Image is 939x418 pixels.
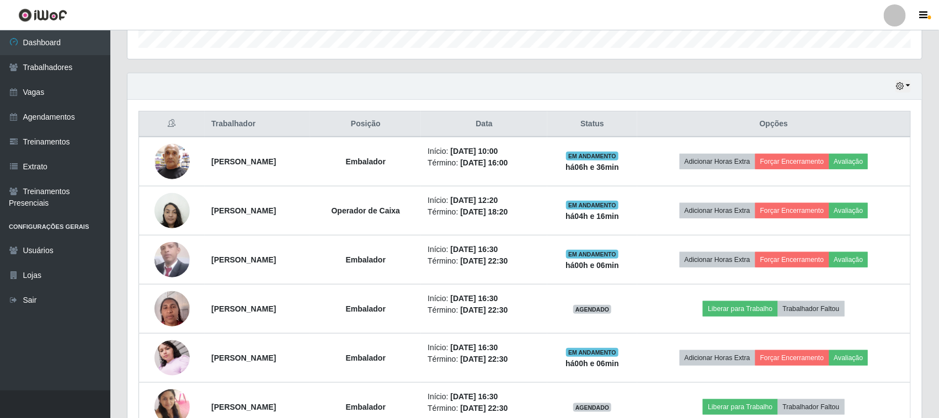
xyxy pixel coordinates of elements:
[565,359,619,368] strong: há 00 h e 06 min
[211,403,276,411] strong: [PERSON_NAME]
[428,403,541,414] li: Término:
[566,152,618,160] span: EM ANDAMENTO
[428,157,541,169] li: Término:
[428,195,541,206] li: Início:
[460,256,508,265] time: [DATE] 22:30
[154,187,190,234] img: 1696952889057.jpeg
[755,203,829,218] button: Forçar Encerramento
[211,255,276,264] strong: [PERSON_NAME]
[451,392,498,401] time: [DATE] 16:30
[154,130,190,193] img: 1736890785171.jpeg
[680,154,755,169] button: Adicionar Horas Extra
[573,403,612,412] span: AGENDADO
[565,163,619,172] strong: há 06 h e 36 min
[778,301,845,317] button: Trabalhador Faltou
[778,399,845,415] button: Trabalhador Faltou
[829,350,868,366] button: Avaliação
[566,201,618,210] span: EM ANDAMENTO
[451,343,498,352] time: [DATE] 16:30
[829,203,868,218] button: Avaliação
[680,350,755,366] button: Adicionar Horas Extra
[211,157,276,166] strong: [PERSON_NAME]
[346,255,386,264] strong: Embalador
[547,111,637,137] th: Status
[680,252,755,267] button: Adicionar Horas Extra
[566,250,618,259] span: EM ANDAMENTO
[211,206,276,215] strong: [PERSON_NAME]
[460,306,508,314] time: [DATE] 22:30
[421,111,547,137] th: Data
[451,196,498,205] time: [DATE] 12:20
[428,146,541,157] li: Início:
[565,212,619,221] strong: há 04 h e 16 min
[211,353,276,362] strong: [PERSON_NAME]
[829,154,868,169] button: Avaliação
[428,293,541,304] li: Início:
[703,301,777,317] button: Liberar para Trabalho
[755,350,829,366] button: Forçar Encerramento
[637,111,910,137] th: Opções
[829,252,868,267] button: Avaliação
[428,255,541,267] li: Término:
[428,391,541,403] li: Início:
[346,353,386,362] strong: Embalador
[755,252,829,267] button: Forçar Encerramento
[451,147,498,156] time: [DATE] 10:00
[566,348,618,357] span: EM ANDAMENTO
[428,342,541,353] li: Início:
[346,403,386,411] strong: Embalador
[346,304,386,313] strong: Embalador
[460,207,508,216] time: [DATE] 18:20
[703,399,777,415] button: Liberar para Trabalho
[565,261,619,270] strong: há 00 h e 06 min
[460,355,508,363] time: [DATE] 22:30
[346,157,386,166] strong: Embalador
[332,206,401,215] strong: Operador de Caixa
[460,158,508,167] time: [DATE] 16:00
[755,154,829,169] button: Forçar Encerramento
[451,294,498,303] time: [DATE] 16:30
[460,404,508,412] time: [DATE] 22:30
[428,353,541,365] li: Término:
[680,203,755,218] button: Adicionar Horas Extra
[205,111,310,137] th: Trabalhador
[428,304,541,316] li: Término:
[154,285,190,332] img: 1737744028032.jpeg
[428,206,541,218] li: Término:
[573,305,612,314] span: AGENDADO
[310,111,421,137] th: Posição
[428,244,541,255] li: Início:
[451,245,498,254] time: [DATE] 16:30
[154,240,190,279] img: 1740078176473.jpeg
[18,8,67,22] img: CoreUI Logo
[154,334,190,381] img: 1702482681044.jpeg
[211,304,276,313] strong: [PERSON_NAME]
